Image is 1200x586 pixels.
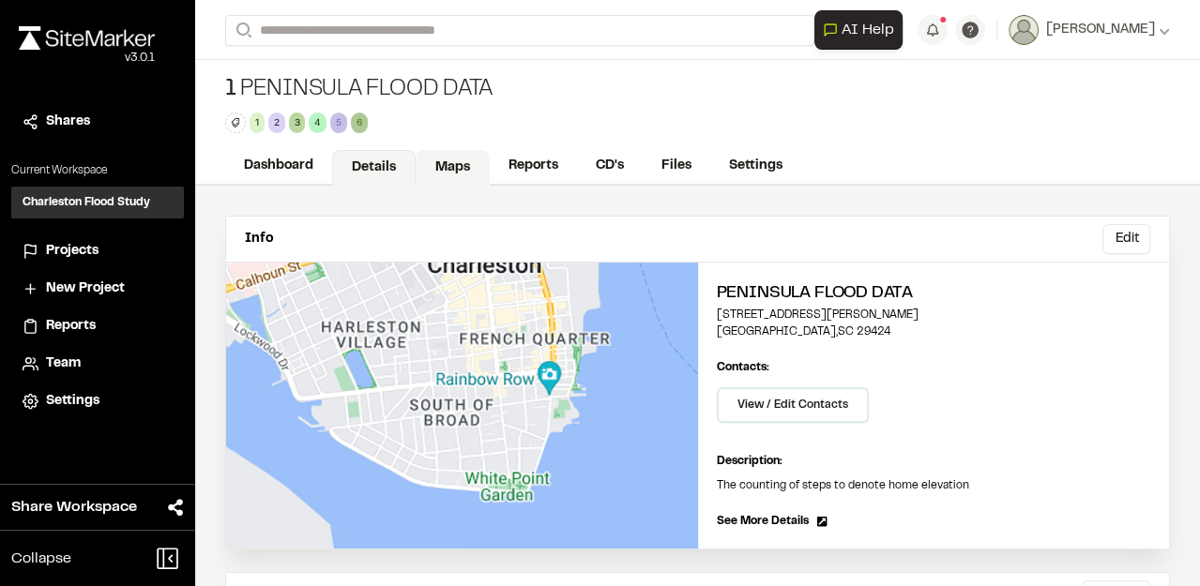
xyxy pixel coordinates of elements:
[577,148,643,184] a: CD's
[46,278,125,299] span: New Project
[19,50,155,67] div: Oh geez...please don't...
[710,148,801,184] a: Settings
[46,353,81,374] span: Team
[814,10,910,50] div: Open AI Assistant
[11,162,184,179] p: Current Workspace
[351,113,368,132] div: 6
[23,112,173,132] a: Shares
[46,316,96,337] span: Reports
[814,10,903,50] button: Open AI Assistant
[490,148,577,184] a: Reports
[332,150,416,186] a: Details
[23,353,173,374] a: Team
[330,113,347,132] div: 5
[245,229,273,249] p: Info
[23,241,173,262] a: Projects
[225,75,493,105] div: Peninsula Flood Data
[416,150,490,186] a: Maps
[23,391,173,412] a: Settings
[1009,15,1039,45] img: User
[23,194,150,211] h3: Charleston Flood Study
[225,113,246,133] button: Edit Tags
[1009,15,1170,45] button: [PERSON_NAME]
[11,548,71,570] span: Collapse
[225,15,259,46] button: Search
[19,26,155,50] img: rebrand.png
[11,496,137,518] span: Share Workspace
[643,148,710,184] a: Files
[23,278,173,299] a: New Project
[717,387,869,423] button: View / Edit Contacts
[1102,224,1150,254] button: Edit
[842,19,894,41] span: AI Help
[717,281,1151,307] h2: Peninsula Flood Data
[717,307,1151,323] p: [STREET_ADDRESS][PERSON_NAME]
[250,113,265,132] div: 1
[23,316,173,337] a: Reports
[309,113,327,132] div: 4
[1046,20,1155,40] span: [PERSON_NAME]
[268,113,285,132] div: 2
[46,391,99,412] span: Settings
[225,75,236,105] span: 1
[717,359,769,376] p: Contacts:
[46,241,99,262] span: Projects
[46,112,90,132] span: Shares
[717,323,1151,340] p: [GEOGRAPHIC_DATA] , SC 29424
[289,113,306,132] div: 3
[225,148,332,184] a: Dashboard
[717,453,1151,470] p: Description:
[717,513,809,530] span: See More Details
[717,477,1151,494] p: The counting of steps to denote home elevation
